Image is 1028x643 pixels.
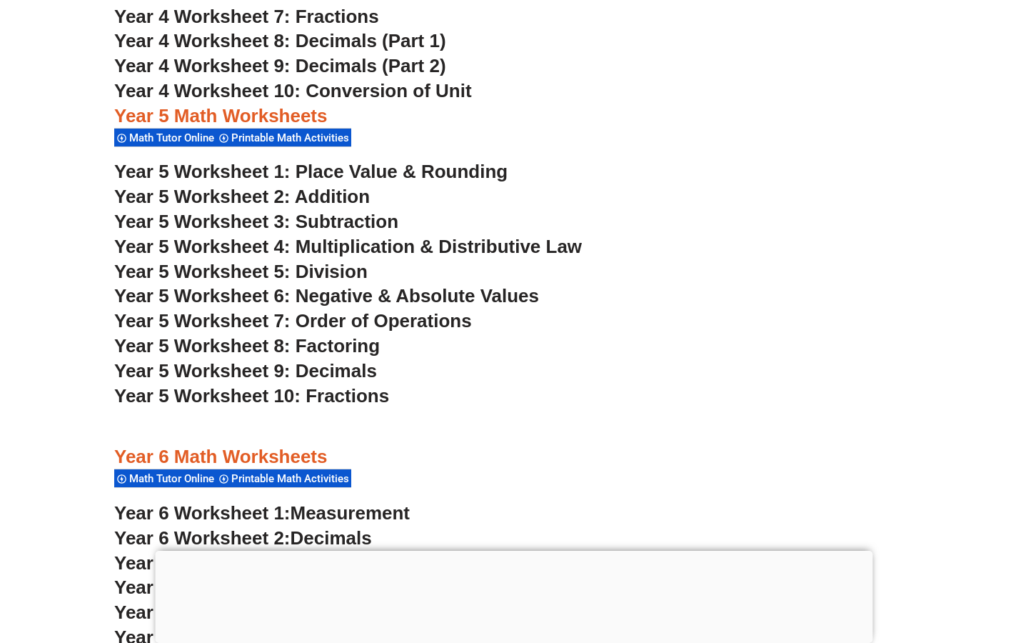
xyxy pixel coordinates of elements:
span: Decimals [291,527,372,549]
iframe: Advertisement [156,551,873,639]
span: Printable Math Activities [231,472,353,485]
span: Year 6 Worksheet 2: [114,527,291,549]
span: Year 6 Worksheet 5: [114,602,291,623]
div: Printable Math Activities [216,128,351,147]
a: Year 6 Worksheet 2:Decimals [114,527,372,549]
a: Year 6 Worksheet 5:Proportions & Ratios [114,602,475,623]
a: Year 6 Worksheet 1:Measurement [114,502,410,524]
a: Year 5 Worksheet 9: Decimals [114,360,377,382]
span: Year 6 Worksheet 4: [114,577,291,598]
a: Year 4 Worksheet 7: Fractions [114,6,379,27]
span: Math Tutor Online [129,131,218,144]
span: Printable Math Activities [231,131,353,144]
a: Year 4 Worksheet 8: Decimals (Part 1) [114,30,446,51]
a: Year 5 Worksheet 5: Division [114,261,368,282]
a: Year 6 Worksheet 4:Percents [114,577,368,598]
span: Math Tutor Online [129,472,218,485]
a: Year 5 Worksheet 10: Fractions [114,385,389,407]
a: Year 4 Worksheet 9: Decimals (Part 2) [114,55,446,76]
a: Year 5 Worksheet 3: Subtraction [114,211,398,232]
div: Math Tutor Online [114,469,216,488]
span: Measurement [291,502,410,524]
iframe: Chat Widget [783,482,1028,643]
div: Printable Math Activities [216,469,351,488]
span: Year 6 Worksheet 1: [114,502,291,524]
h3: Year 6 Math Worksheets [114,445,914,469]
a: Year 5 Worksheet 7: Order of Operations [114,310,472,332]
span: Year 6 Worksheet 3: [114,552,291,574]
a: Year 5 Worksheet 6: Negative & Absolute Values [114,285,539,306]
a: Year 5 Worksheet 4: Multiplication & Distributive Law [114,236,582,257]
a: Year 4 Worksheet 10: Conversion of Unit [114,80,472,101]
a: Year 5 Worksheet 2: Addition [114,186,370,207]
div: Math Tutor Online [114,128,216,147]
h3: Year 5 Math Worksheets [114,104,914,129]
a: Year 6 Worksheet 3:Fractions [114,552,373,574]
a: Year 5 Worksheet 1: Place Value & Rounding [114,161,508,182]
a: Year 5 Worksheet 8: Factoring [114,335,380,357]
